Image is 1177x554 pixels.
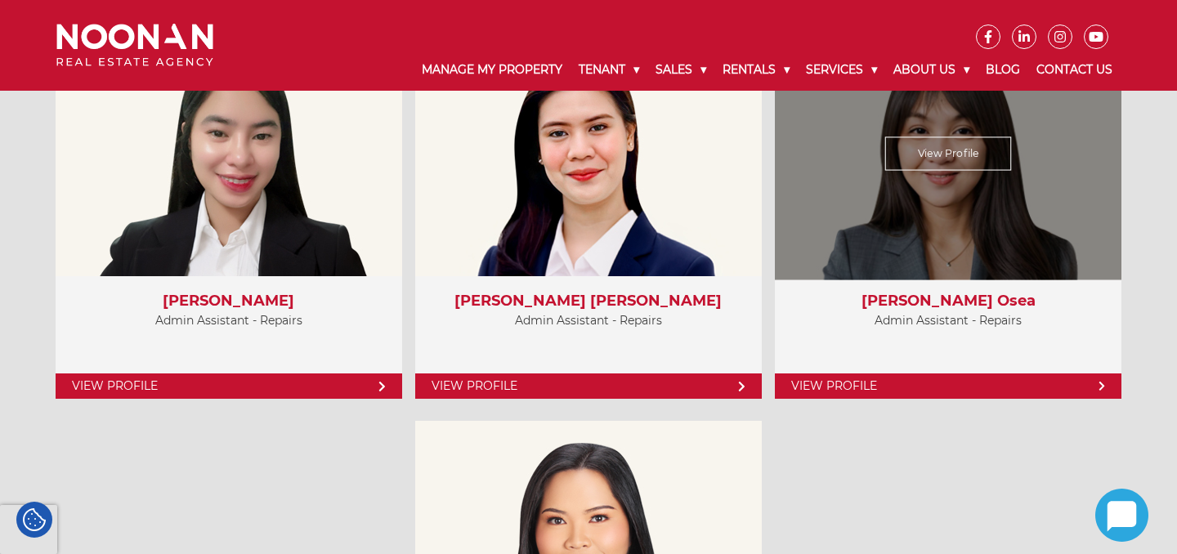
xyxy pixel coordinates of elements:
p: Admin Assistant - Repairs [432,311,745,331]
a: About Us [885,49,978,91]
a: View Profile [415,373,762,399]
a: Tenant [571,49,647,91]
img: Noonan Real Estate Agency [56,24,213,67]
h3: [PERSON_NAME] [PERSON_NAME] [432,293,745,311]
p: Admin Assistant - Repairs [72,311,386,331]
a: Services [798,49,885,91]
p: Admin Assistant - Repairs [791,311,1105,331]
div: Cookie Settings [16,502,52,538]
a: View Profile [775,373,1121,399]
a: View Profile [885,137,1012,171]
a: Contact Us [1028,49,1121,91]
h3: [PERSON_NAME] [72,293,386,311]
a: Blog [978,49,1028,91]
a: Manage My Property [414,49,571,91]
a: Sales [647,49,714,91]
a: View Profile [56,373,402,399]
h3: [PERSON_NAME] Osea [791,293,1105,311]
a: Rentals [714,49,798,91]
